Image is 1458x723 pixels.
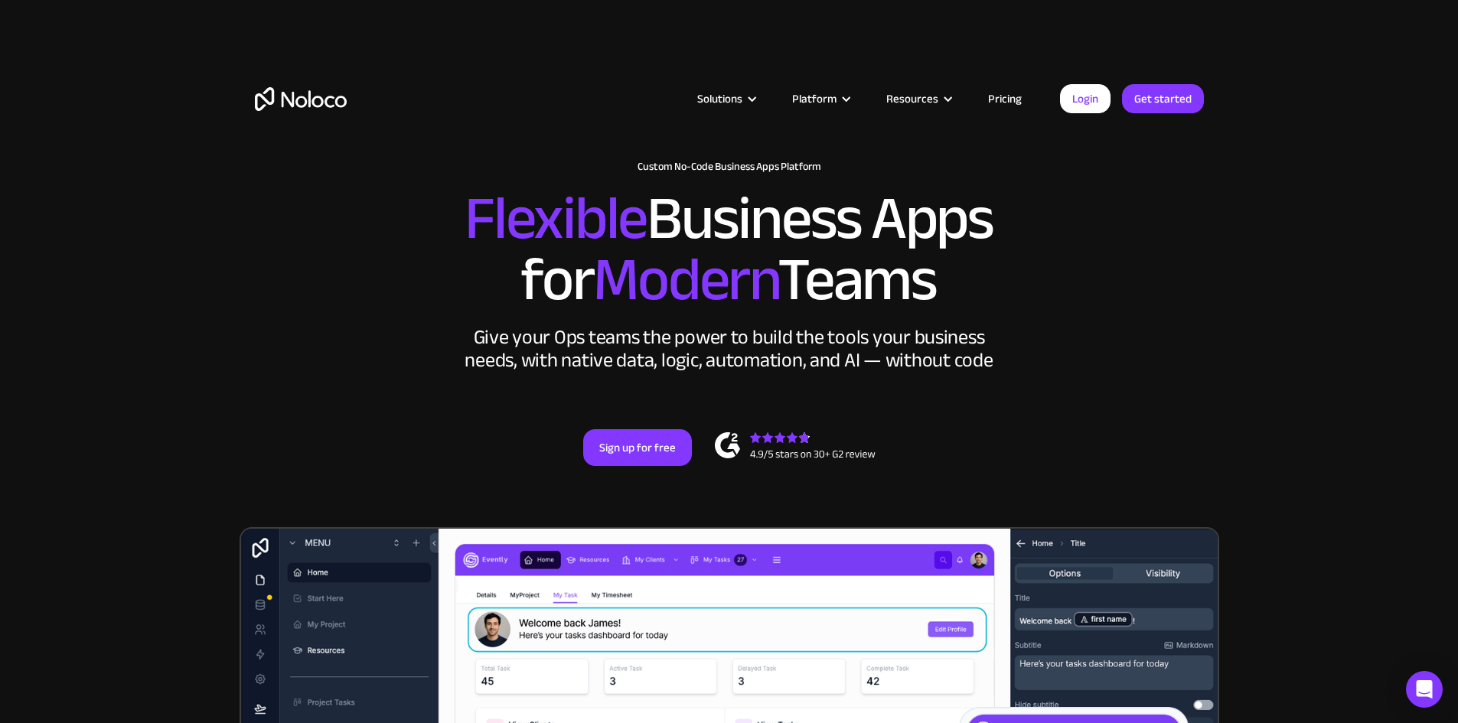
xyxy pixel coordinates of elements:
[255,87,347,111] a: home
[593,223,778,337] span: Modern
[969,89,1041,109] a: Pricing
[462,326,997,372] div: Give your Ops teams the power to build the tools your business needs, with native data, logic, au...
[867,89,969,109] div: Resources
[1122,84,1204,113] a: Get started
[792,89,837,109] div: Platform
[583,429,692,466] a: Sign up for free
[1060,84,1111,113] a: Login
[773,89,867,109] div: Platform
[465,161,647,275] span: Flexible
[255,188,1204,311] h2: Business Apps for Teams
[678,89,773,109] div: Solutions
[697,89,742,109] div: Solutions
[1406,671,1443,708] div: Open Intercom Messenger
[886,89,938,109] div: Resources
